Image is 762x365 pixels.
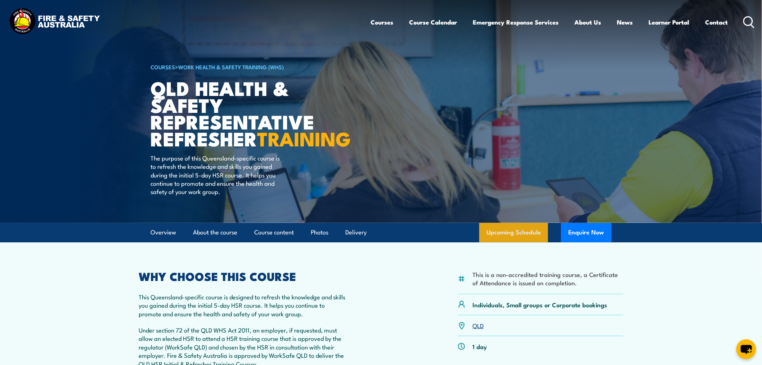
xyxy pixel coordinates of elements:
button: chat-button [736,339,756,359]
a: QLD [472,321,484,330]
p: 1 day [472,342,487,351]
a: Courses [371,13,394,32]
a: Upcoming Schedule [479,223,548,242]
a: Photos [311,223,328,242]
a: Contact [705,13,728,32]
a: Overview [151,223,176,242]
button: Enquire Now [561,223,611,242]
li: This is a non-accredited training course, a Certificate of Attendance is issued on completion. [472,270,623,287]
a: COURSES [151,63,175,71]
a: Course Calendar [409,13,457,32]
p: This Queensland-specific course is designed to refresh the knowledge and skills you gained during... [139,293,349,318]
p: Individuals, Small groups or Corporate bookings [472,300,607,309]
a: About the course [193,223,237,242]
a: Emergency Response Services [473,13,559,32]
a: Learner Portal [649,13,690,32]
a: Course content [254,223,294,242]
h6: > [151,62,328,71]
strong: TRAINING [257,123,351,153]
a: Delivery [345,223,367,242]
h2: WHY CHOOSE THIS COURSE [139,271,349,281]
p: The purpose of this Queensland-specific course is to refresh the knowledge and skills you gained ... [151,154,282,196]
a: About Us [575,13,601,32]
a: News [617,13,633,32]
h1: QLD Health & Safety Representative Refresher [151,79,328,147]
a: Work Health & Safety Training (WHS) [178,63,284,71]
